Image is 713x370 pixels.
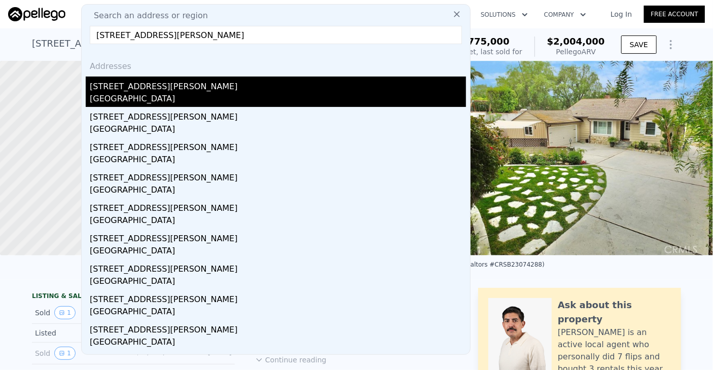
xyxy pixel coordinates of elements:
[90,123,466,137] div: [GEOGRAPHIC_DATA]
[473,6,536,24] button: Solutions
[35,347,125,360] div: Sold
[90,184,466,198] div: [GEOGRAPHIC_DATA]
[536,6,594,24] button: Company
[90,77,466,93] div: [STREET_ADDRESS][PERSON_NAME]
[35,306,125,319] div: Sold
[90,275,466,289] div: [GEOGRAPHIC_DATA]
[439,47,522,57] div: Off Market, last sold for
[547,47,605,57] div: Pellego ARV
[90,350,466,366] div: [STREET_ADDRESS][PERSON_NAME]
[598,9,644,19] a: Log In
[54,306,76,319] button: View historical data
[255,355,327,365] button: Continue reading
[90,336,466,350] div: [GEOGRAPHIC_DATA]
[90,26,462,44] input: Enter an address, city, region, neighborhood or zip code
[90,154,466,168] div: [GEOGRAPHIC_DATA]
[35,328,125,338] div: Listed
[54,347,76,360] button: View historical data
[644,6,705,23] a: Free Account
[90,93,466,107] div: [GEOGRAPHIC_DATA]
[86,52,466,77] div: Addresses
[661,34,681,55] button: Show Options
[90,168,466,184] div: [STREET_ADDRESS][PERSON_NAME]
[621,35,657,54] button: SAVE
[32,36,275,51] div: [STREET_ADDRESS] , [GEOGRAPHIC_DATA] , CA 90274
[90,229,466,245] div: [STREET_ADDRESS][PERSON_NAME]
[90,320,466,336] div: [STREET_ADDRESS][PERSON_NAME]
[90,214,466,229] div: [GEOGRAPHIC_DATA]
[558,298,671,326] div: Ask about this property
[90,107,466,123] div: [STREET_ADDRESS][PERSON_NAME]
[452,36,510,47] span: $1,775,000
[90,137,466,154] div: [STREET_ADDRESS][PERSON_NAME]
[8,7,65,21] img: Pellego
[90,245,466,259] div: [GEOGRAPHIC_DATA]
[90,198,466,214] div: [STREET_ADDRESS][PERSON_NAME]
[90,289,466,306] div: [STREET_ADDRESS][PERSON_NAME]
[32,292,235,302] div: LISTING & SALE HISTORY
[90,259,466,275] div: [STREET_ADDRESS][PERSON_NAME]
[547,36,605,47] span: $2,004,000
[86,10,208,22] span: Search an address or region
[90,306,466,320] div: [GEOGRAPHIC_DATA]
